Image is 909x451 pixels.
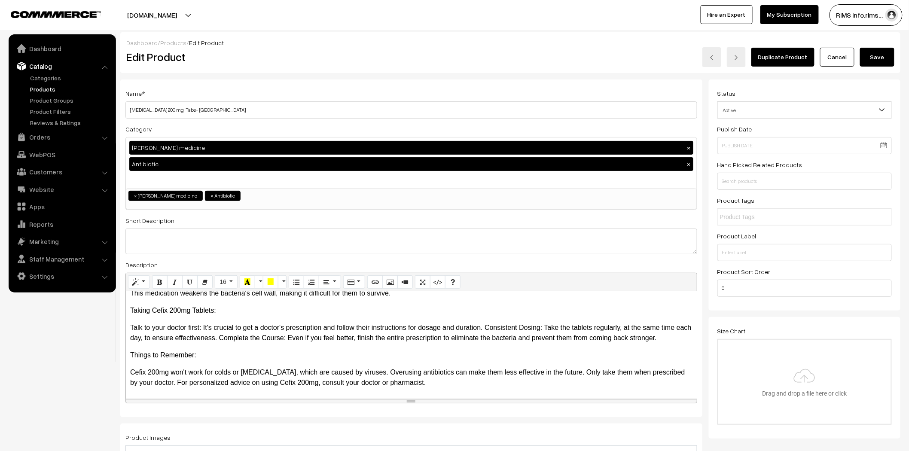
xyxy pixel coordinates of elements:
[240,275,255,289] button: Recent Color
[734,55,739,60] img: right-arrow.png
[397,275,413,289] button: Video
[126,39,158,46] a: Dashboard
[11,251,113,267] a: Staff Management
[197,275,213,289] button: Remove Font Style (CTRL+\)
[125,260,158,269] label: Description
[367,275,383,289] button: Link (CTRL+K)
[125,101,697,119] input: Name
[11,164,113,180] a: Customers
[820,48,854,67] a: Cancel
[718,103,892,118] span: Active
[134,192,137,200] span: ×
[278,275,287,289] button: More Color
[28,107,113,116] a: Product Filters
[11,41,113,56] a: Dashboard
[430,275,445,289] button: Code View
[210,192,214,200] span: ×
[319,275,341,289] button: Paragraph
[343,275,365,289] button: Table
[97,4,207,26] button: [DOMAIN_NAME]
[860,48,894,67] button: Save
[126,38,894,47] div: / /
[220,278,226,285] span: 16
[28,118,113,127] a: Reviews & Ratings
[701,5,753,24] a: Hire an Expert
[11,234,113,249] a: Marketing
[11,182,113,197] a: Website
[160,39,186,46] a: Products
[717,173,892,190] input: Search products
[717,160,802,169] label: Hand Picked Related Products
[304,275,319,289] button: Ordered list (CTRL+SHIFT+NUM8)
[215,275,238,289] button: Font Size
[130,350,692,360] p: Things to Remember:
[720,213,795,222] input: Product Tags
[11,216,113,232] a: Reports
[685,144,693,152] button: ×
[751,48,814,67] a: Duplicate Product
[255,275,263,289] button: More Color
[11,268,113,284] a: Settings
[28,96,113,105] a: Product Groups
[152,275,168,289] button: Bold (CTRL+B)
[717,89,736,98] label: Status
[125,125,152,134] label: Category
[717,101,892,119] span: Active
[126,50,439,64] h2: Edit Product
[685,160,693,168] button: ×
[11,11,101,18] img: COMMMERCE
[126,399,697,403] div: resize
[125,216,174,225] label: Short Description
[11,9,86,19] a: COMMMERCE
[182,275,198,289] button: Underline (CTRL+U)
[11,58,113,74] a: Catalog
[717,280,892,297] input: Enter Number
[28,73,113,82] a: Categories
[128,275,150,289] button: Style
[717,137,892,154] input: Publish Date
[717,267,771,276] label: Product Sort Order
[205,191,241,201] li: Antibiotic
[717,326,746,335] label: Size Chart
[717,125,752,134] label: Publish Date
[445,275,461,289] button: Help
[830,4,903,26] button: RIMS info.rims…
[717,244,892,261] input: Enter Label
[130,305,692,316] p: Taking Cefix 200mg Tablets:
[11,199,113,214] a: Apps
[709,55,714,60] img: left-arrow.png
[717,196,755,205] label: Product Tags
[125,433,171,442] label: Product Images
[415,275,430,289] button: Full Screen
[717,232,756,241] label: Product Label
[11,129,113,145] a: Orders
[263,275,278,289] button: Background Color
[129,157,693,171] div: Antibiotic
[129,141,693,155] div: [PERSON_NAME] medicine
[189,39,224,46] span: Edit Product
[760,5,819,24] a: My Subscription
[128,191,203,201] li: Generic Aadhaar medicine
[11,147,113,162] a: WebPOS
[130,288,692,299] p: This medication weakens the bacteria's cell wall, making it difficult for them to survive.
[382,275,398,289] button: Picture
[125,89,145,98] label: Name
[130,367,692,388] p: Cefix 200mg won't work for colds or [MEDICAL_DATA], which are caused by viruses. Overusing antibi...
[885,9,898,21] img: user
[28,85,113,94] a: Products
[167,275,183,289] button: Italic (CTRL+I)
[289,275,304,289] button: Unordered list (CTRL+SHIFT+NUM7)
[130,323,692,343] p: Talk to your doctor first: It's crucial to get a doctor's prescription and follow their instructi...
